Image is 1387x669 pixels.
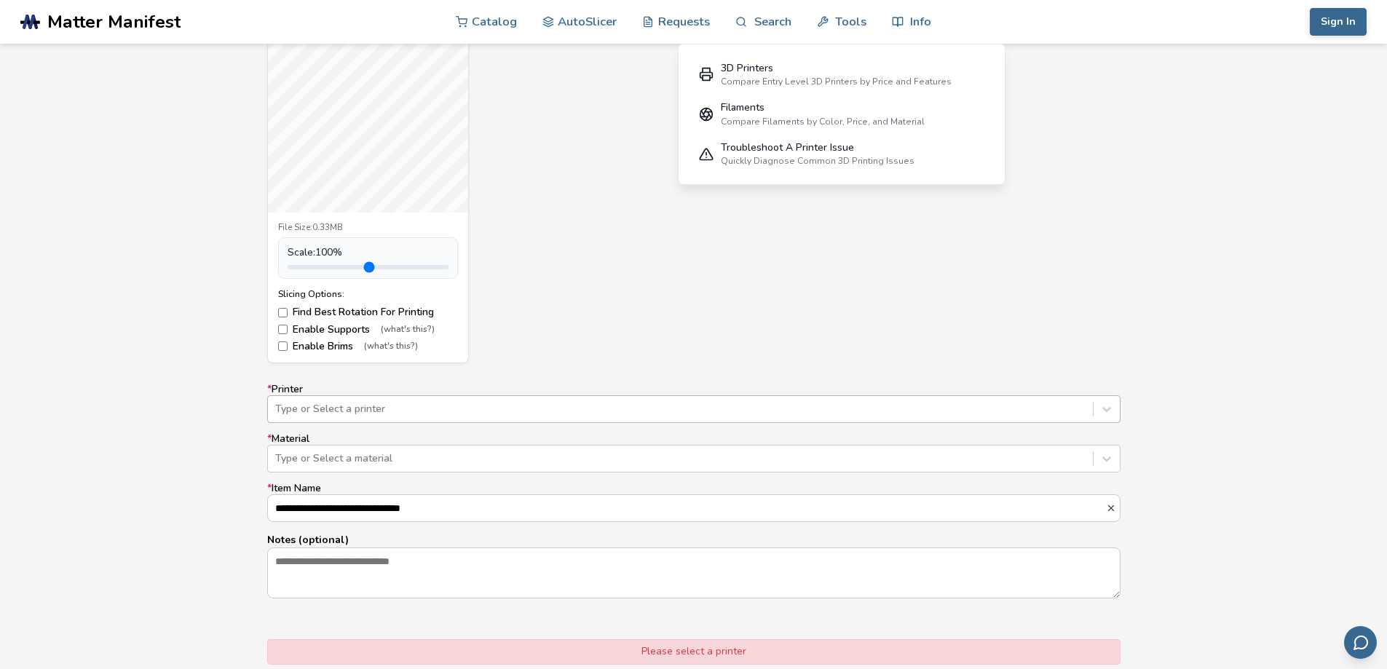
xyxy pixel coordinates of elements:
[47,12,181,32] span: Matter Manifest
[721,116,925,127] div: Compare Filaments by Color, Price, and Material
[689,95,995,135] a: FilamentsCompare Filaments by Color, Price, and Material
[1344,626,1377,659] button: Send feedback via email
[721,142,914,154] div: Troubleshoot A Printer Issue
[268,548,1120,598] textarea: Notes (optional)
[275,453,278,464] input: *MaterialType or Select a material
[267,532,1121,547] p: Notes (optional)
[721,63,952,74] div: 3D Printers
[278,223,458,233] div: File Size: 0.33MB
[278,306,458,318] label: Find Best Rotation For Printing
[721,76,952,87] div: Compare Entry Level 3D Printers by Price and Features
[721,156,914,166] div: Quickly Diagnose Common 3D Printing Issues
[288,247,342,258] span: Scale: 100 %
[364,341,418,352] span: (what's this?)
[278,324,458,336] label: Enable Supports
[267,639,1121,664] div: Please select a printer
[721,102,925,114] div: Filaments
[278,325,288,334] input: Enable Supports(what's this?)
[267,433,1121,472] label: Material
[275,403,278,415] input: *PrinterType or Select a printer
[278,289,458,299] div: Slicing Options:
[267,384,1121,423] label: Printer
[278,341,288,351] input: Enable Brims(what's this?)
[689,134,995,174] a: Troubleshoot A Printer IssueQuickly Diagnose Common 3D Printing Issues
[1310,8,1367,36] button: Sign In
[381,325,435,335] span: (what's this?)
[1106,503,1120,513] button: *Item Name
[689,55,995,95] a: 3D PrintersCompare Entry Level 3D Printers by Price and Features
[278,341,458,352] label: Enable Brims
[268,495,1106,521] input: *Item Name
[278,308,288,317] input: Find Best Rotation For Printing
[267,483,1121,522] label: Item Name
